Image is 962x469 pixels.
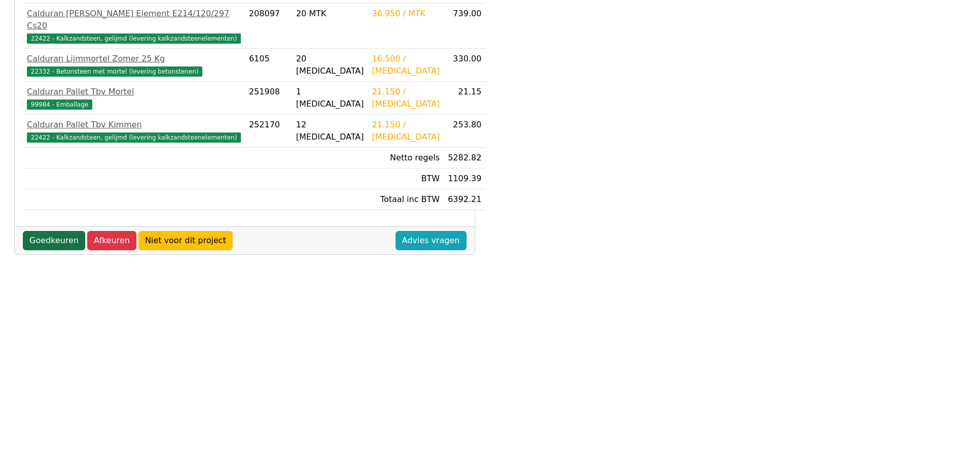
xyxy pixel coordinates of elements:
div: Calduran Lijmmortel Zomer 25 Kg [27,53,241,65]
td: 253.80 [444,115,485,148]
div: 1 [MEDICAL_DATA] [296,86,364,110]
td: 6105 [245,49,292,82]
a: Niet voor dit project [138,231,233,250]
td: Netto regels [368,148,444,169]
div: 12 [MEDICAL_DATA] [296,119,364,143]
a: Calduran Pallet Tbv Mortel99984 - Emballage [27,86,241,110]
span: 22422 - Kalkzandsteen, gelijmd (levering kalkzandsteenelementen) [27,132,241,143]
a: Advies vragen [396,231,467,250]
a: Calduran [PERSON_NAME] Element E214/120/297 Cs2022422 - Kalkzandsteen, gelijmd (levering kalkzand... [27,8,241,44]
div: Calduran Pallet Tbv Mortel [27,86,241,98]
a: Calduran Pallet Tbv Kimmen22422 - Kalkzandsteen, gelijmd (levering kalkzandsteenelementen) [27,119,241,143]
td: 208097 [245,4,292,49]
td: BTW [368,169,444,189]
td: 330.00 [444,49,485,82]
td: 5282.82 [444,148,485,169]
div: 21.150 / [MEDICAL_DATA] [372,119,440,143]
a: Calduran Lijmmortel Zomer 25 Kg22332 - Betonsteen met mortel (levering betonstenen) [27,53,241,77]
td: 251908 [245,82,292,115]
a: Goedkeuren [23,231,85,250]
div: Calduran Pallet Tbv Kimmen [27,119,241,131]
td: 739.00 [444,4,485,49]
div: 36.950 / MTK [372,8,440,20]
td: 21.15 [444,82,485,115]
a: Afkeuren [87,231,136,250]
td: 1109.39 [444,169,485,189]
div: 20 [MEDICAL_DATA] [296,53,364,77]
div: Calduran [PERSON_NAME] Element E214/120/297 Cs20 [27,8,241,32]
td: Totaal inc BTW [368,189,444,210]
span: 22422 - Kalkzandsteen, gelijmd (levering kalkzandsteenelementen) [27,33,241,44]
span: 99984 - Emballage [27,99,92,110]
div: 21.150 / [MEDICAL_DATA] [372,86,440,110]
div: 20 MTK [296,8,364,20]
div: 16.500 / [MEDICAL_DATA] [372,53,440,77]
td: 6392.21 [444,189,485,210]
span: 22332 - Betonsteen met mortel (levering betonstenen) [27,66,202,77]
td: 252170 [245,115,292,148]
